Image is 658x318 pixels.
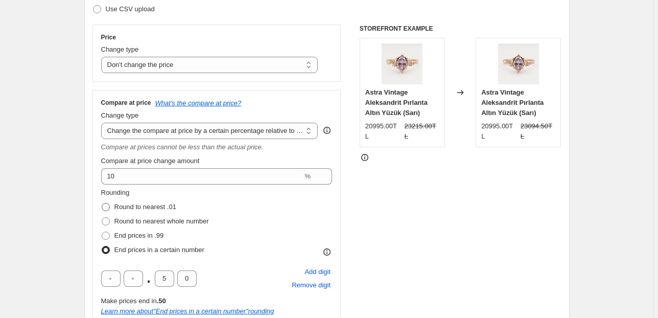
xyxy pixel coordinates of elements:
h3: Price [101,33,116,41]
h3: Compare at price [101,99,151,107]
span: % [304,172,311,180]
span: Use CSV upload [106,5,155,13]
div: 20995.00TL [365,121,401,142]
span: Rounding [101,189,130,196]
span: Add digit [304,267,331,277]
button: Remove placeholder [290,279,332,292]
span: Compare at price change amount [101,157,200,165]
div: help [322,125,332,135]
input: ﹡ [124,270,143,287]
span: Change type [101,111,139,119]
input: 20 [101,168,303,185]
span: Remove digit [292,280,331,290]
button: What's the compare at price? [155,99,242,107]
span: End prices in a certain number [114,246,204,254]
a: Learn more about"End prices in a certain number"rounding [101,307,274,315]
span: Make prices end in [101,297,166,305]
span: . [146,270,152,287]
b: .50 [157,297,166,305]
span: Round to nearest whole number [114,217,209,225]
button: Add placeholder [303,265,332,279]
input: ﹡ [155,270,174,287]
h6: STOREFRONT EXAMPLE [360,25,561,33]
div: 20995.00TL [481,121,516,142]
span: Round to nearest .01 [114,203,176,211]
strike: 23094.50TL [521,121,556,142]
input: ﹡ [101,270,121,287]
span: Change type [101,46,139,53]
strike: 23215.00TL [404,121,439,142]
img: Astra-Vintage-Aleksandrit-Pirlanta-Altin-Yuzuk-Astra-Vintage-Alexandrite-Diamond-Gold-Ring_80x.jpg [382,43,422,84]
img: Astra-Vintage-Aleksandrit-Pirlanta-Altin-Yuzuk-Astra-Vintage-Alexandrite-Diamond-Gold-Ring_80x.jpg [498,43,539,84]
i: Learn more about " End prices in a certain number " rounding [101,307,274,315]
i: Compare at prices cannot be less than the actual price. [101,143,264,151]
span: Astra Vintage Aleksandrit Pırlanta Altın Yüzük (Sarı) [481,88,544,117]
input: ﹡ [177,270,197,287]
span: Astra Vintage Aleksandrit Pırlanta Altın Yüzük (Sarı) [365,88,428,117]
span: End prices in .99 [114,232,164,239]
